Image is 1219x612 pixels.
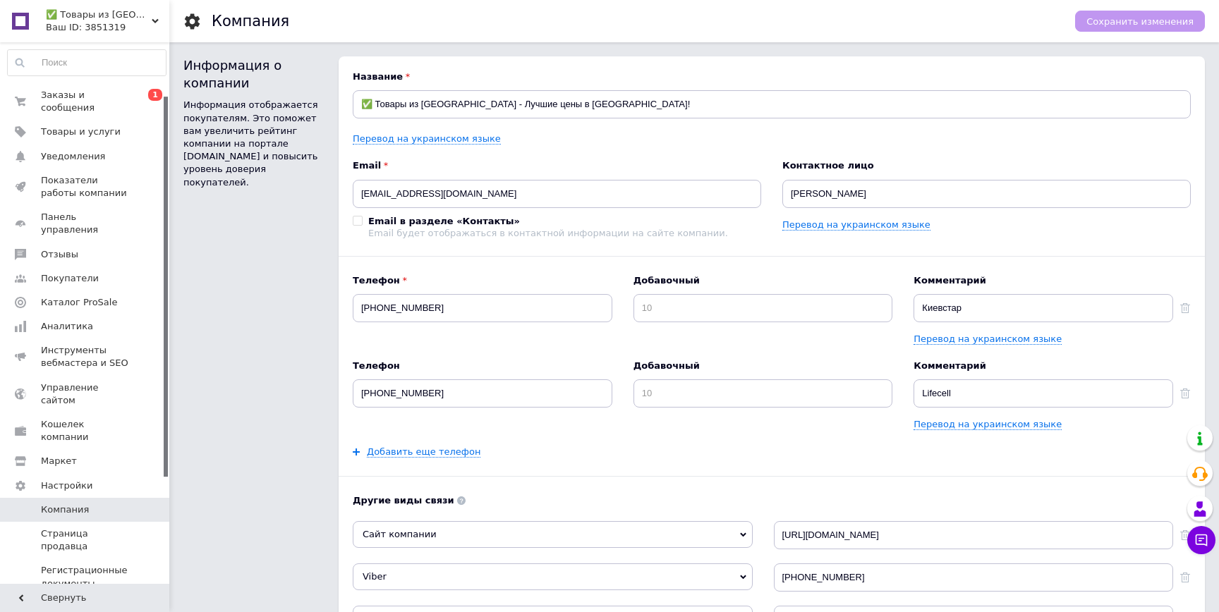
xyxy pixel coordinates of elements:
span: Инструменты вебмастера и SEO [41,344,131,369]
b: Телефон [353,274,612,287]
a: Перевод на украинском языке [914,419,1062,430]
div: Ваш ID: 3851319 [46,21,169,34]
span: Viber [363,571,387,582]
b: Другие виды связи [353,494,1191,507]
input: Поиск [8,50,166,75]
span: Управление сайтом [41,381,131,407]
b: Комментарий [914,274,1173,287]
div: Email будет отображаться в контактной информации на сайте компании. [368,228,728,238]
b: Контактное лицо [782,159,1191,172]
span: Сайт компании [363,529,437,539]
a: Перевод на украинском языке [782,219,930,231]
h1: Компания [212,13,289,30]
a: Перевод на украинском языке [914,333,1062,345]
input: Название вашей компании [353,90,1191,118]
span: ✅ Товары из Европы - Лучшие цены в Украине! [46,8,152,21]
b: Телефон [353,360,612,372]
span: Настройки [41,479,92,492]
span: Каталог ProSale [41,296,117,309]
button: Чат с покупателем [1187,526,1215,554]
span: Уведомления [41,150,105,163]
b: Название [353,71,1191,83]
input: Например: Бухгалтерия [914,294,1173,322]
input: +38 096 0000000 [353,294,612,322]
input: Электронный адрес [353,180,761,208]
div: Информация о компании [183,56,325,92]
span: Отзывы [41,248,78,261]
span: 1 [148,89,162,101]
b: Добавочный [633,274,893,287]
span: Товары и услуги [41,126,121,138]
span: Заказы и сообщения [41,89,131,114]
b: Email в разделе «Контакты» [368,216,520,226]
input: +38 096 0000000 [353,379,612,408]
span: Маркет [41,455,77,467]
span: Регистрационные документы [41,564,131,589]
input: Например: http://mysite.com [774,521,1174,549]
input: Например: Бухгалтерия [914,379,1173,408]
span: Аналитика [41,320,93,333]
span: Показатели работы компании [41,174,131,200]
a: Перевод на украинском языке [353,133,501,145]
b: Комментарий [914,360,1173,372]
span: Компания [41,503,89,516]
b: Email [353,159,761,172]
b: Добавочный [633,360,893,372]
input: 10 [633,294,893,322]
span: Панель управления [41,211,131,236]
div: Информация отображается покупателям. Это поможет вам увеличить рейтинг компании на портале [DOMAI... [183,99,325,188]
span: Кошелек компании [41,418,131,443]
input: 10 [633,379,893,408]
input: ФИО [782,180,1191,208]
span: Покупатели [41,272,99,285]
span: Страница продавца [41,527,131,553]
a: Добавить еще телефон [367,446,480,458]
